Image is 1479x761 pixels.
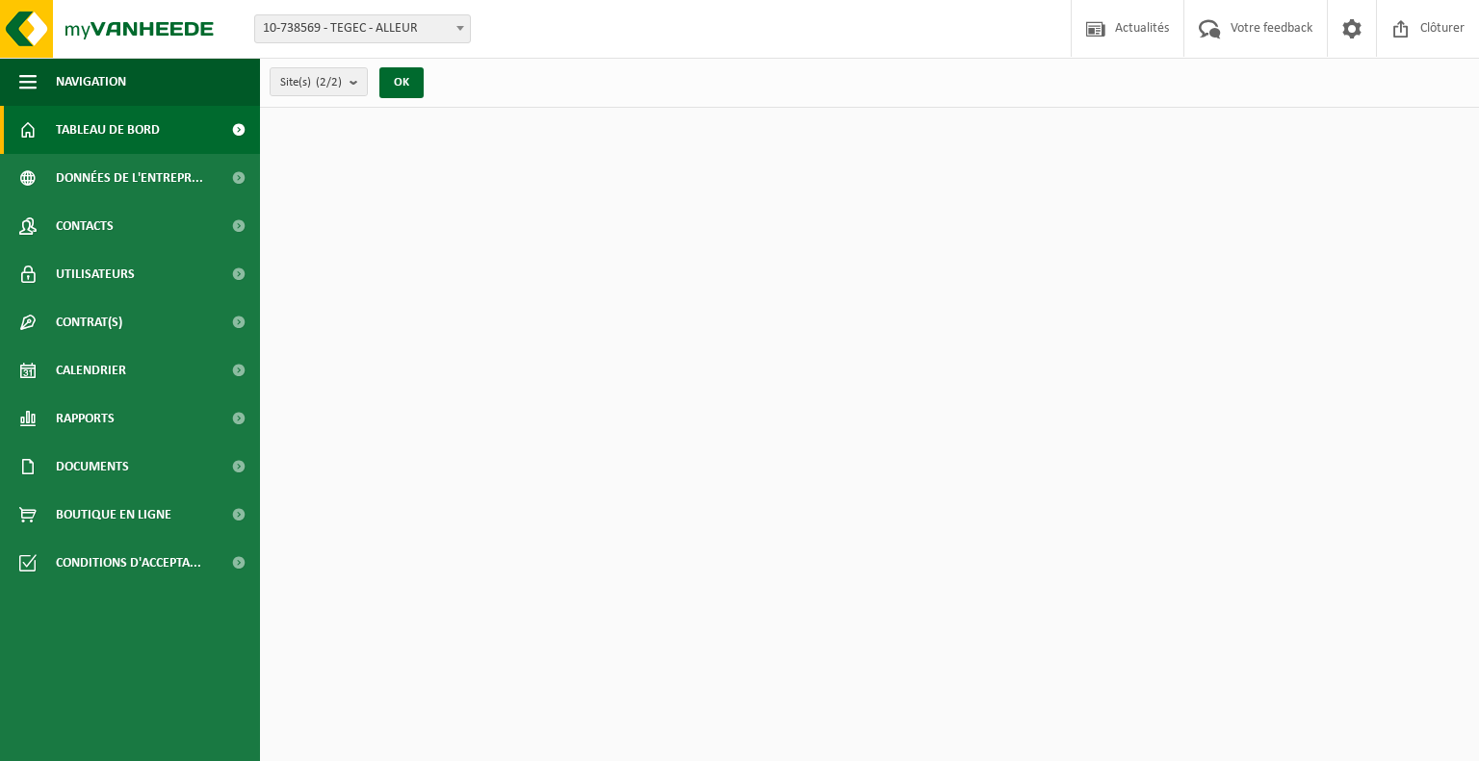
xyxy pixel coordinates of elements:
span: Rapports [56,394,115,443]
span: Données de l'entrepr... [56,154,203,202]
span: 10-738569 - TEGEC - ALLEUR [254,14,471,43]
span: Tableau de bord [56,106,160,154]
span: Utilisateurs [56,250,135,298]
span: Contacts [56,202,114,250]
span: Documents [56,443,129,491]
span: Boutique en ligne [56,491,171,539]
span: Conditions d'accepta... [56,539,201,587]
span: Contrat(s) [56,298,122,346]
span: 10-738569 - TEGEC - ALLEUR [255,15,470,42]
span: Navigation [56,58,126,106]
count: (2/2) [316,76,342,89]
button: Site(s)(2/2) [270,67,368,96]
button: OK [379,67,424,98]
span: Site(s) [280,68,342,97]
span: Calendrier [56,346,126,394]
